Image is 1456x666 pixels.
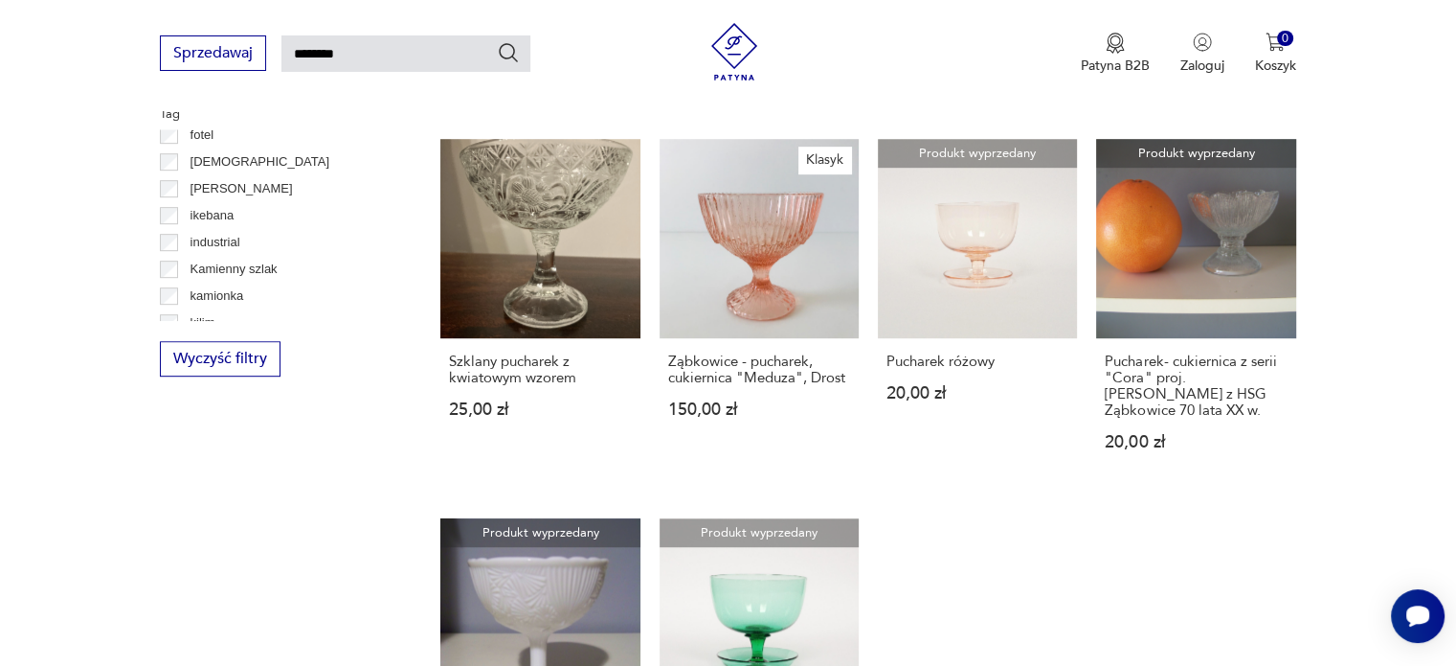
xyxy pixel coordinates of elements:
[878,139,1077,488] a: Produkt wyprzedanyPucharek różowyPucharek różowy20,00 zł
[1391,589,1445,643] iframe: Smartsupp widget button
[886,354,1068,370] h3: Pucharek różowy
[1081,57,1150,75] p: Patyna B2B
[1105,354,1287,419] h3: Pucharek- cukiernica z serii "Cora" proj. [PERSON_NAME] z HSG Ząbkowice 70 lata XX w.
[1266,33,1285,52] img: Ikona koszyka
[1106,33,1125,54] img: Ikona medalu
[190,259,278,280] p: Kamienny szlak
[1255,57,1296,75] p: Koszyk
[449,354,631,386] h3: Szklany pucharek z kwiatowym wzorem
[706,23,763,80] img: Patyna - sklep z meblami i dekoracjami vintage
[190,286,244,307] p: kamionka
[497,41,520,64] button: Szukaj
[668,402,850,418] p: 150,00 zł
[1255,33,1296,75] button: 0Koszyk
[160,48,266,61] a: Sprzedawaj
[1081,33,1150,75] a: Ikona medaluPatyna B2B
[440,139,639,488] a: Szklany pucharek z kwiatowym wzoremSzklany pucharek z kwiatowym wzorem25,00 zł
[190,205,235,226] p: ikebana
[886,385,1068,402] p: 20,00 zł
[190,151,329,172] p: [DEMOGRAPHIC_DATA]
[1180,33,1224,75] button: Zaloguj
[190,178,293,199] p: [PERSON_NAME]
[160,35,266,71] button: Sprzedawaj
[1193,33,1212,52] img: Ikonka użytkownika
[160,103,394,125] p: Tag
[160,341,280,377] button: Wyczyść filtry
[449,402,631,418] p: 25,00 zł
[1096,139,1295,488] a: Produkt wyprzedanyPucharek- cukiernica z serii "Cora" proj. Eryka Trzewik-Drost z HSG Ząbkowice 7...
[190,232,240,253] p: industrial
[190,125,214,146] p: fotel
[1105,434,1287,450] p: 20,00 zł
[1180,57,1224,75] p: Zaloguj
[660,139,859,488] a: KlasykZąbkowice - pucharek, cukiernica "Meduza", DrostZąbkowice - pucharek, cukiernica "Meduza", ...
[1277,31,1293,47] div: 0
[668,354,850,386] h3: Ząbkowice - pucharek, cukiernica "Meduza", Drost
[1081,33,1150,75] button: Patyna B2B
[190,312,215,333] p: kilim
